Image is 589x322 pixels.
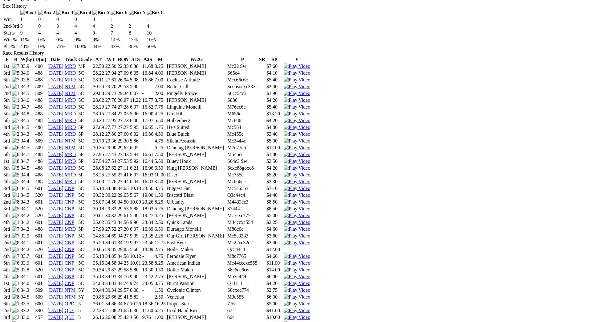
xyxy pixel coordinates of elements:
[284,315,310,320] img: Play Video
[65,138,76,143] a: NTM
[38,16,55,23] td: 0
[35,56,47,63] th: D(m)
[20,70,35,76] td: 34.0
[284,111,310,117] img: Play Video
[47,294,63,299] a: [DATE]
[74,37,92,43] td: 0%
[284,186,310,191] img: Play Video
[227,77,258,83] td: Mcc66c6c
[20,56,35,63] th: W(kg)
[284,287,310,293] img: Play Video
[2,3,582,9] div: Box History
[47,213,63,218] a: [DATE]
[284,118,310,123] img: Play Video
[284,254,310,259] a: View replay
[65,260,74,266] a: CNP
[154,63,166,69] td: 0.25
[284,281,310,286] img: Play Video
[284,91,310,96] img: Play Video
[284,226,310,232] a: View replay
[12,165,19,171] img: 5
[3,56,11,63] th: F
[56,10,73,15] img: Box 3
[142,70,154,76] td: 16.84
[75,10,91,15] img: Box 4
[74,23,92,29] td: 4
[47,138,63,143] a: [DATE]
[47,287,63,293] a: [DATE]
[3,30,19,36] td: Starts
[258,56,265,63] th: SR
[12,274,19,279] img: 8
[20,16,38,23] td: 1
[56,43,74,50] td: 75%
[65,213,74,218] a: CNP
[12,213,19,218] img: 3
[47,159,63,164] a: [DATE]
[284,70,310,76] a: View replay
[38,43,55,50] td: 0%
[2,50,582,56] div: Race Results History
[93,63,104,69] td: 22.50
[12,254,19,259] img: 7
[284,192,310,198] img: Play Video
[12,192,19,198] img: 1
[284,70,310,76] img: Play Video
[105,70,117,76] td: 27.94
[12,220,19,225] img: 1
[65,287,76,293] a: NTM
[12,125,19,130] img: 4
[78,56,92,63] th: Grade
[92,23,110,29] td: 4
[284,287,310,293] a: View replay
[65,294,76,299] a: NTM
[12,118,19,123] img: 7
[284,308,310,313] img: Play Video
[284,159,310,164] a: View replay
[284,301,310,306] a: View replay
[284,152,310,157] img: Play Video
[142,63,154,69] td: 11.68
[78,70,92,76] td: 5C
[117,63,129,69] td: 22.33
[284,274,310,279] img: Play Video
[284,233,310,239] img: Play Video
[117,70,129,76] td: 27.09
[266,70,283,76] td: $4.10
[93,56,104,63] th: AT
[266,56,283,63] th: SP
[92,16,110,23] td: 0
[65,281,74,286] a: CNP
[284,64,310,69] img: Play Video
[284,213,310,218] img: Play Video
[74,43,92,50] td: 100%
[56,16,74,23] td: 0
[47,254,63,259] a: [DATE]
[20,43,38,50] td: 44%
[227,70,258,76] td: S65c4
[284,138,310,143] a: View replay
[128,23,146,29] td: 2
[12,315,19,320] img: 3
[12,186,19,191] img: 6
[142,77,154,83] td: 16.86
[38,30,55,36] td: 4
[284,192,310,198] a: View replay
[12,131,19,137] img: 2
[146,37,164,43] td: 10%
[284,145,310,151] img: Play Video
[284,125,310,130] a: View replay
[284,104,310,110] img: Play Video
[12,159,19,164] img: 8
[47,131,63,137] a: [DATE]
[12,111,19,117] img: 6
[12,287,19,293] img: 6
[111,10,128,15] img: Box 6
[105,77,117,83] td: 27.61
[167,77,226,83] td: Cochise Attitude
[47,145,63,150] a: [DATE]
[142,56,154,63] th: A2S
[35,63,47,69] td: 400
[12,206,19,212] img: 5
[92,30,110,36] td: 9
